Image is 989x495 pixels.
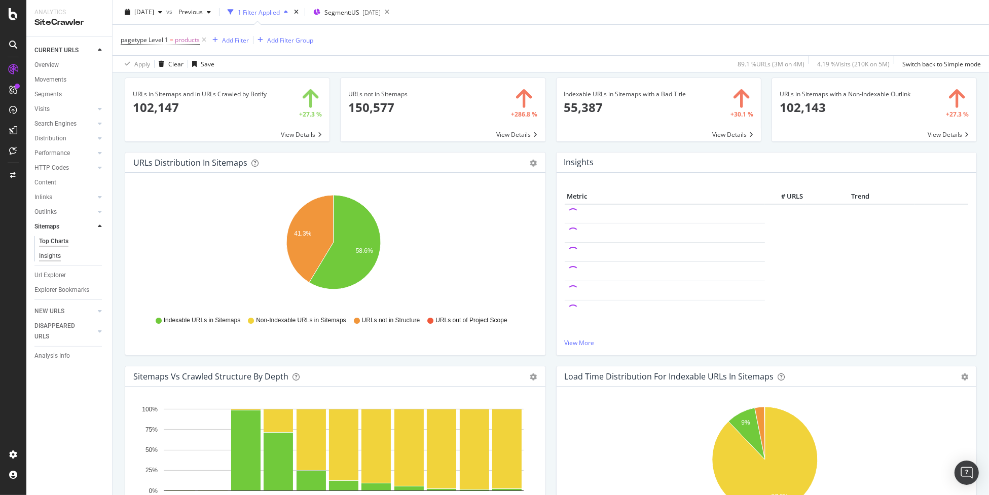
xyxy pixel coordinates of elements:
[324,8,359,17] span: Segment: US
[34,8,104,17] div: Analytics
[294,231,311,238] text: 41.3%
[34,45,95,56] a: CURRENT URLS
[765,189,805,204] th: # URLS
[34,17,104,28] div: SiteCrawler
[145,467,158,474] text: 25%
[188,56,214,72] button: Save
[34,177,56,188] div: Content
[34,270,105,281] a: Url Explorer
[155,56,184,72] button: Clear
[292,7,301,17] div: times
[34,104,50,115] div: Visits
[238,8,280,16] div: 1 Filter Applied
[34,60,59,70] div: Overview
[164,316,240,325] span: Indexable URLs in Sitemaps
[34,306,95,317] a: NEW URLS
[34,104,95,115] a: Visits
[898,56,981,72] button: Switch back to Simple mode
[34,306,64,317] div: NEW URLS
[267,35,313,44] div: Add Filter Group
[34,133,95,144] a: Distribution
[34,60,105,70] a: Overview
[530,373,537,380] div: gear
[34,285,89,295] div: Explorer Bookmarks
[39,251,105,261] a: Insights
[34,45,79,56] div: CURRENT URLS
[34,321,95,342] a: DISAPPEARED URLS
[256,316,346,325] span: Non-Indexable URLs in Sitemaps
[134,8,154,16] span: 2025 Oct. 1st
[34,351,105,361] a: Analysis Info
[34,89,62,100] div: Segments
[134,59,150,68] div: Apply
[175,33,200,47] span: products
[34,192,52,203] div: Inlinks
[34,133,66,144] div: Distribution
[738,59,804,68] div: 89.1 % URLs ( 3M on 4M )
[309,4,381,20] button: Segment:US[DATE]
[166,7,174,15] span: vs
[168,59,184,68] div: Clear
[805,189,915,204] th: Trend
[170,35,173,44] span: =
[34,351,70,361] div: Analysis Info
[362,316,420,325] span: URLs not in Structure
[902,59,981,68] div: Switch back to Simple mode
[174,8,203,16] span: Previous
[208,34,249,46] button: Add Filter
[565,371,774,382] div: Load Time Distribution for Indexable URLs in Sitemaps
[955,461,979,485] div: Open Intercom Messenger
[149,487,158,494] text: 0%
[961,373,968,380] div: gear
[34,207,57,217] div: Outlinks
[356,247,373,254] text: 58.6%
[565,338,969,347] a: View More
[121,56,150,72] button: Apply
[565,189,765,204] th: Metric
[34,163,95,173] a: HTTP Codes
[145,446,158,453] text: 50%
[121,4,166,20] button: [DATE]
[34,119,77,129] div: Search Engines
[34,285,105,295] a: Explorer Bookmarks
[435,316,507,325] span: URLs out of Project Scope
[34,207,95,217] a: Outlinks
[34,74,105,85] a: Movements
[34,177,105,188] a: Content
[34,119,95,129] a: Search Engines
[34,221,95,232] a: Sitemaps
[222,35,249,44] div: Add Filter
[39,236,68,247] div: Top Charts
[253,34,313,46] button: Add Filter Group
[133,189,533,307] svg: A chart.
[34,74,66,85] div: Movements
[174,4,215,20] button: Previous
[564,156,594,169] h4: Insights
[142,406,158,413] text: 100%
[145,426,158,433] text: 75%
[34,89,105,100] a: Segments
[34,221,59,232] div: Sitemaps
[224,4,292,20] button: 1 Filter Applied
[34,163,69,173] div: HTTP Codes
[133,158,247,168] div: URLs Distribution in Sitemaps
[530,160,537,167] div: gear
[741,419,750,426] text: 9%
[34,148,70,159] div: Performance
[39,251,61,261] div: Insights
[133,371,288,382] div: Sitemaps vs Crawled Structure by Depth
[34,192,95,203] a: Inlinks
[362,8,381,17] div: [DATE]
[34,321,86,342] div: DISAPPEARED URLS
[39,236,105,247] a: Top Charts
[34,270,66,281] div: Url Explorer
[34,148,95,159] a: Performance
[121,35,168,44] span: pagetype Level 1
[817,59,890,68] div: 4.19 % Visits ( 210K on 5M )
[201,59,214,68] div: Save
